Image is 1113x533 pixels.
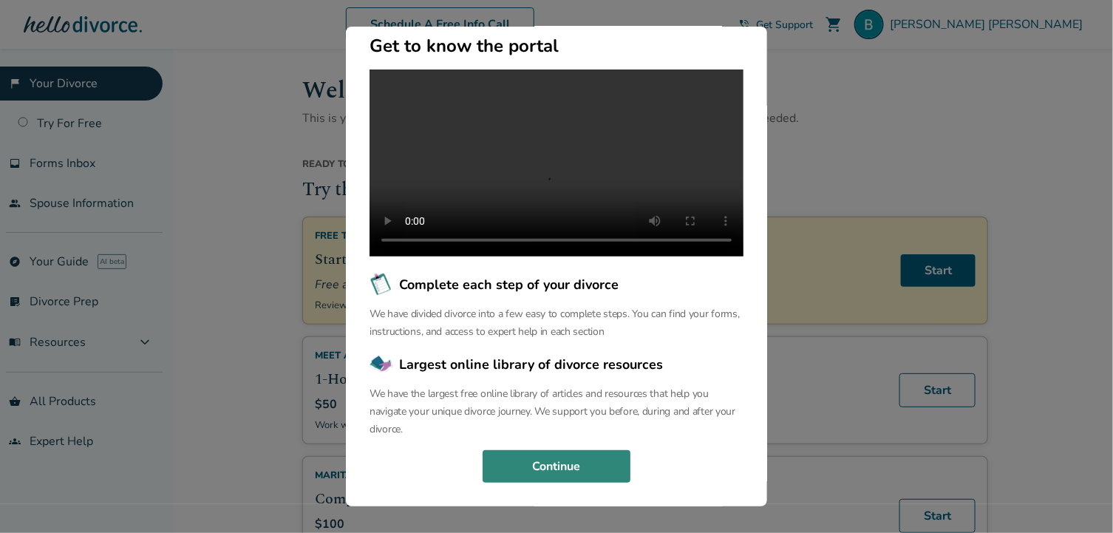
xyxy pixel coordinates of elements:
[370,34,743,58] h2: Get to know the portal
[370,305,743,341] p: We have divided divorce into a few easy to complete steps. You can find your forms, instructions,...
[399,355,663,374] span: Largest online library of divorce resources
[483,450,630,483] button: Continue
[399,275,619,294] span: Complete each step of your divorce
[1039,462,1113,533] iframe: Chat Widget
[370,353,393,376] img: Largest online library of divorce resources
[370,273,393,296] img: Complete each step of your divorce
[370,385,743,438] p: We have the largest free online library of articles and resources that help you navigate your uni...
